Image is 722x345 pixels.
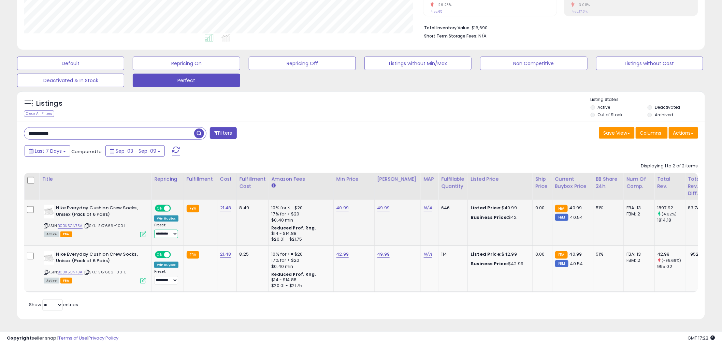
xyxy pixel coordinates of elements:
[116,148,156,154] span: Sep-03 - Sep-09
[29,301,78,308] span: Show: entries
[424,25,471,31] b: Total Inventory Value:
[434,2,452,7] small: -29.23%
[56,251,139,266] b: Nike Everyday Cushion Crew Socks, Unisex (Pack of 6 Pairs)
[272,257,328,264] div: 17% for > $20
[471,214,527,221] div: $42
[669,127,698,139] button: Actions
[240,251,263,257] div: 8.25
[7,335,118,342] div: seller snap | |
[569,251,582,257] span: 40.99
[688,251,706,257] div: -952.03
[187,251,199,259] small: FBA
[627,176,652,190] div: Num of Comp.
[84,269,126,275] span: | SKU: SX7666-100-L
[555,251,568,259] small: FBA
[336,251,349,258] a: 42.99
[44,205,54,219] img: 31h-+L-DUEL._SL40_.jpg
[187,176,214,183] div: Fulfillment
[84,223,126,228] span: | SKU: SX7666 -100 L
[7,335,32,341] strong: Copyright
[569,205,582,211] span: 40.99
[272,217,328,223] div: $0.40 min
[154,269,178,285] div: Preset:
[58,223,83,229] a: B00K5CN73A
[570,214,583,221] span: 40.54
[154,215,178,222] div: Win BuyBox
[170,252,181,258] span: OFF
[658,264,685,270] div: 995.02
[658,205,685,211] div: 1897.92
[658,217,685,223] div: 1814.18
[272,211,328,217] div: 17% for > $20
[471,205,527,211] div: $40.99
[471,260,508,267] b: Business Price:
[596,57,703,70] button: Listings without Cost
[575,2,590,7] small: -3.08%
[377,251,390,258] a: 49.99
[240,176,266,190] div: Fulfillment Cost
[249,57,356,70] button: Repricing Off
[42,176,148,183] div: Title
[688,335,715,341] span: 2025-09-17 17:22 GMT
[272,251,328,257] div: 10% for <= $20
[44,231,59,237] span: All listings currently available for purchase on Amazon
[596,205,619,211] div: 51%
[105,145,165,157] button: Sep-03 - Sep-09
[58,269,83,275] a: B00K5CN73A
[272,231,328,237] div: $14 - $14.88
[272,277,328,283] div: $14 - $14.88
[220,176,234,183] div: Cost
[441,205,462,211] div: 646
[480,57,587,70] button: Non Competitive
[627,211,649,217] div: FBM: 2
[599,127,635,139] button: Save View
[591,96,705,103] p: Listing States:
[596,251,619,257] div: 51%
[60,231,72,237] span: FBA
[336,176,372,183] div: Min Price
[133,74,240,87] button: Perfect
[154,176,181,183] div: Repricing
[44,251,146,283] div: ASIN:
[272,237,328,242] div: $20.01 - $21.75
[44,278,59,284] span: All listings currently available for purchase on Amazon
[220,251,231,258] a: 21.48
[364,57,472,70] button: Listings without Min/Max
[555,214,568,221] small: FBM
[655,112,673,118] label: Archived
[570,260,583,267] span: 40.54
[424,205,432,211] a: N/A
[154,223,178,238] div: Preset:
[170,206,181,211] span: OFF
[220,205,231,211] a: 21.48
[44,205,146,237] div: ASIN:
[24,110,54,117] div: Clear All Filters
[688,205,706,211] div: 83.74
[58,335,87,341] a: Terms of Use
[471,251,527,257] div: $42.99
[156,252,164,258] span: ON
[627,205,649,211] div: FBA: 13
[627,251,649,257] div: FBA: 13
[572,10,588,14] small: Prev: 17.51%
[424,33,477,39] b: Short Term Storage Fees:
[641,163,698,169] div: Displaying 1 to 2 of 2 items
[133,57,240,70] button: Repricing On
[555,176,590,190] div: Current Buybox Price
[44,251,54,265] img: 31h-+L-DUEL._SL40_.jpg
[187,205,199,212] small: FBA
[471,214,508,221] b: Business Price:
[478,33,487,39] span: N/A
[627,257,649,264] div: FBM: 2
[688,176,708,197] div: Total Rev. Diff.
[272,264,328,270] div: $0.40 min
[535,205,547,211] div: 0.00
[210,127,236,139] button: Filters
[272,205,328,211] div: 10% for <= $20
[535,176,549,190] div: Ship Price
[555,260,568,267] small: FBM
[377,176,418,183] div: [PERSON_NAME]
[17,57,124,70] button: Default
[424,23,693,31] li: $16,690
[655,104,680,110] label: Deactivated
